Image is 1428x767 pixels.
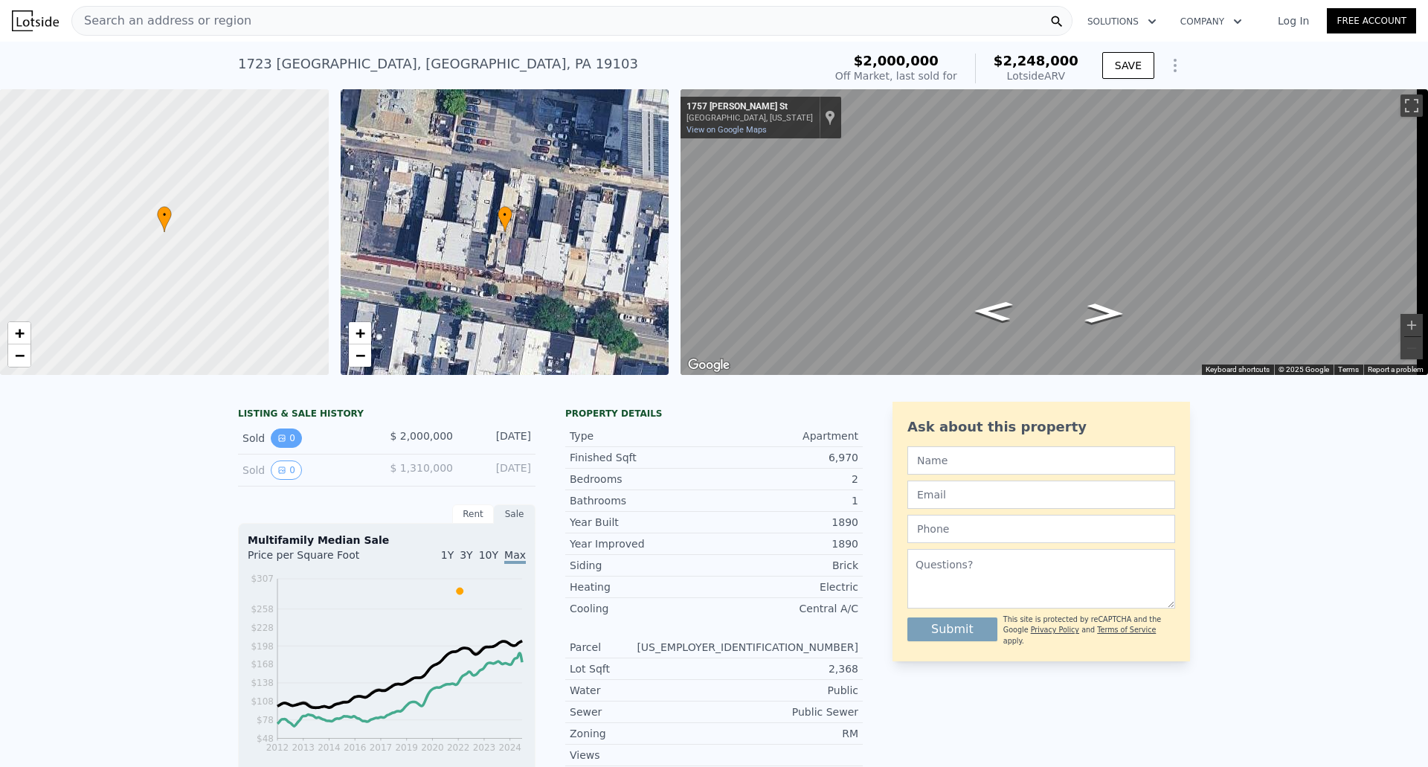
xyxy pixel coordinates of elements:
div: LISTING & SALE HISTORY [238,408,535,423]
button: Solutions [1075,8,1168,35]
div: Parcel [570,640,637,655]
div: Ask about this property [907,417,1175,437]
div: Off Market, last sold for [835,68,957,83]
div: 1723 [GEOGRAPHIC_DATA] , [GEOGRAPHIC_DATA] , PA 19103 [238,54,638,74]
a: Zoom out [8,344,30,367]
button: Submit [907,617,997,641]
tspan: 2017 [370,742,393,753]
div: Sold [242,460,375,480]
div: Sewer [570,705,714,719]
div: [GEOGRAPHIC_DATA], [US_STATE] [686,113,813,123]
tspan: $228 [251,623,274,633]
span: − [15,346,25,365]
div: Year Built [570,515,714,530]
div: Sale [494,504,535,524]
a: View on Google Maps [686,125,767,135]
div: Brick [714,558,858,573]
div: Year Improved [570,536,714,551]
tspan: 2014 [318,742,341,753]
div: RM [714,726,858,741]
div: Siding [570,558,714,573]
div: • [157,206,172,232]
span: 10Y [479,549,498,561]
div: 1890 [714,515,858,530]
img: Google [684,356,733,375]
tspan: 2019 [395,742,418,753]
span: 3Y [460,549,472,561]
img: Lotside [12,10,59,31]
input: Email [907,481,1175,509]
div: Views [570,748,714,763]
a: Zoom in [349,322,371,344]
tspan: 2016 [344,742,367,753]
tspan: $198 [251,641,274,652]
div: Public Sewer [714,705,858,719]
div: Finished Sqft [570,450,714,465]
div: Price per Square Foot [248,548,387,571]
a: Privacy Policy [1031,626,1079,634]
span: − [355,346,364,365]
path: Go West, Manning St [1069,298,1141,328]
span: + [355,324,364,342]
a: Show location on map [825,109,835,126]
input: Name [907,446,1175,475]
div: Heating [570,580,714,594]
div: Apartment [714,429,858,443]
div: Public [714,683,858,698]
button: Zoom out [1400,337,1423,359]
span: © 2025 Google [1279,365,1329,373]
div: 1757 [PERSON_NAME] St [686,101,813,113]
div: Bathrooms [570,493,714,508]
div: Water [570,683,714,698]
button: View historical data [271,460,302,480]
div: Lot Sqft [570,661,714,676]
div: Bedrooms [570,472,714,487]
path: Go East, Manning St [957,297,1029,327]
input: Phone [907,515,1175,543]
tspan: $168 [251,659,274,670]
span: • [157,208,172,222]
span: Search an address or region [72,12,251,30]
div: 1890 [714,536,858,551]
div: Street View [681,89,1428,375]
div: Cooling [570,601,714,616]
div: Multifamily Median Sale [248,533,526,548]
button: Show Options [1160,51,1190,80]
div: Sold [242,429,375,448]
div: Central A/C [714,601,858,616]
tspan: 2024 [498,742,521,753]
tspan: 2020 [421,742,444,753]
span: • [498,208,512,222]
tspan: $78 [257,715,274,725]
button: Company [1168,8,1254,35]
div: 1 [714,493,858,508]
a: Zoom in [8,322,30,344]
span: $ 2,000,000 [390,430,453,442]
div: Map [681,89,1428,375]
div: Type [570,429,714,443]
tspan: $138 [251,678,274,688]
span: + [15,324,25,342]
a: Free Account [1327,8,1416,33]
tspan: $48 [257,734,274,744]
div: 6,970 [714,450,858,465]
div: [DATE] [465,429,531,448]
button: Keyboard shortcuts [1206,365,1270,375]
a: Open this area in Google Maps (opens a new window) [684,356,733,375]
div: [DATE] [465,460,531,480]
tspan: 2012 [266,742,289,753]
div: Lotside ARV [994,68,1078,83]
span: $ 1,310,000 [390,462,453,474]
tspan: 2023 [473,742,496,753]
a: Zoom out [349,344,371,367]
a: Log In [1260,13,1327,28]
button: View historical data [271,429,302,448]
button: Zoom in [1400,314,1423,336]
div: 2,368 [714,661,858,676]
div: Property details [565,408,863,420]
div: This site is protected by reCAPTCHA and the Google and apply. [1003,614,1175,646]
div: • [498,206,512,232]
div: Rent [452,504,494,524]
a: Report a problem [1368,365,1424,373]
a: Terms (opens in new tab) [1338,365,1359,373]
